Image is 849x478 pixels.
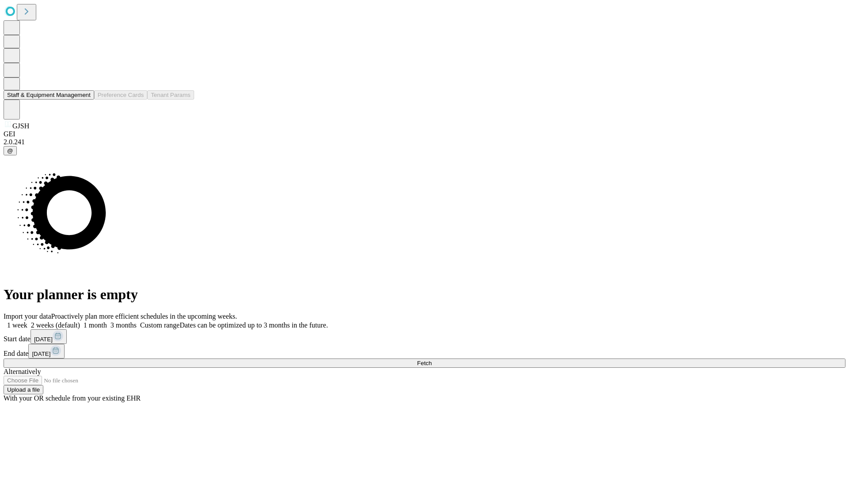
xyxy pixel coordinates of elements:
div: 2.0.241 [4,138,845,146]
h1: Your planner is empty [4,286,845,303]
button: Staff & Equipment Management [4,90,94,100]
span: Custom range [140,321,180,329]
div: Start date [4,329,845,344]
span: 3 months [111,321,137,329]
button: Upload a file [4,385,43,394]
span: 1 week [7,321,27,329]
button: Tenant Params [147,90,194,100]
span: GJSH [12,122,29,130]
div: GEI [4,130,845,138]
span: [DATE] [34,336,53,343]
span: 1 month [84,321,107,329]
span: [DATE] [32,351,50,357]
button: Preference Cards [94,90,147,100]
span: With your OR schedule from your existing EHR [4,394,141,402]
span: Proactively plan more efficient schedules in the upcoming weeks. [51,312,237,320]
span: Alternatively [4,368,41,375]
span: Import your data [4,312,51,320]
div: End date [4,344,845,358]
button: [DATE] [28,344,65,358]
span: Dates can be optimized up to 3 months in the future. [180,321,328,329]
span: 2 weeks (default) [31,321,80,329]
button: @ [4,146,17,155]
button: Fetch [4,358,845,368]
span: Fetch [417,360,432,366]
span: @ [7,147,13,154]
button: [DATE] [31,329,67,344]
